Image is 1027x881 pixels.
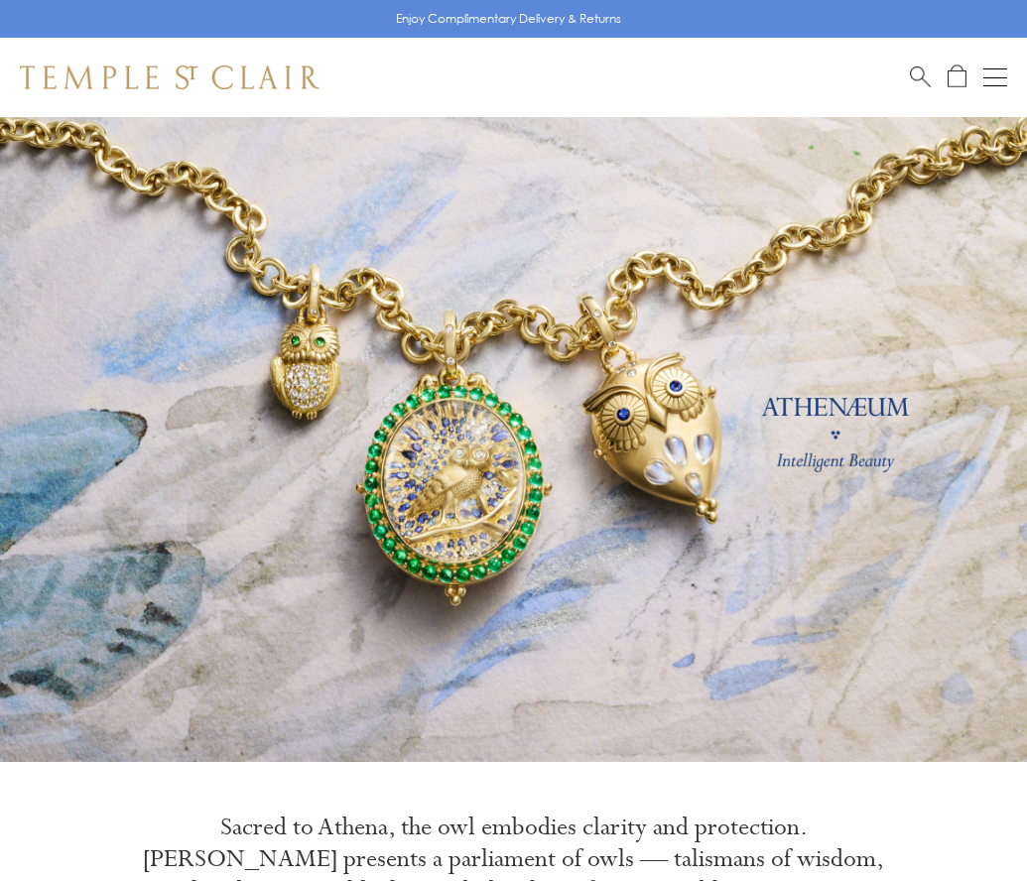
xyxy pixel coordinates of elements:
p: Enjoy Complimentary Delivery & Returns [396,9,621,29]
a: Search [910,64,931,89]
img: Temple St. Clair [20,65,320,89]
button: Open navigation [983,65,1007,89]
a: Open Shopping Bag [948,64,966,89]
